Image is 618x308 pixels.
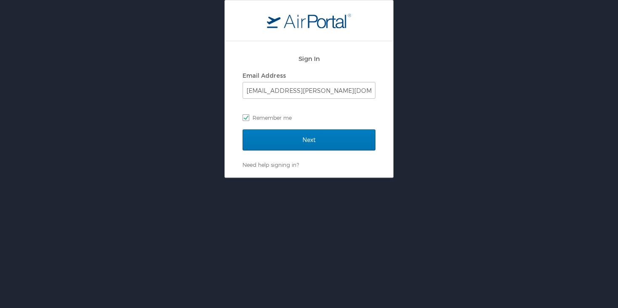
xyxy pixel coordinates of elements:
h2: Sign In [243,54,375,63]
a: Need help signing in? [243,161,299,168]
input: Next [243,129,375,150]
label: Email Address [243,72,286,79]
label: Remember me [243,111,375,124]
img: logo [267,13,351,28]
